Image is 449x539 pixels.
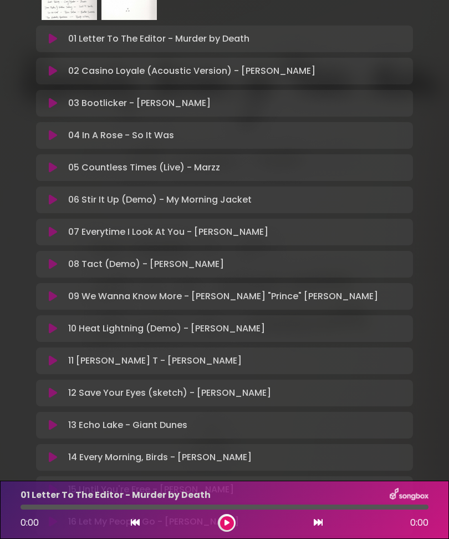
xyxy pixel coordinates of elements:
span: 0:00 [410,516,428,530]
p: 09 We Wanna Know More - [PERSON_NAME] "Prince" [PERSON_NAME] [68,290,378,303]
p: 14 Every Morning, Birds - [PERSON_NAME] [68,451,252,464]
p: 13 Echo Lake - Giant Dunes [68,419,187,432]
p: 07 Everytime I Look At You - [PERSON_NAME] [68,225,268,239]
p: 12 Save Your Eyes (sketch) - [PERSON_NAME] [68,386,271,400]
img: songbox-logo-white.png [390,488,428,502]
p: 02 Casino Loyale (Acoustic Version) - [PERSON_NAME] [68,64,315,78]
p: 06 Stir It Up (Demo) - My Morning Jacket [68,193,252,206]
p: 03 Bootlicker - [PERSON_NAME] [68,97,211,110]
p: 01 Letter To The Editor - Murder by Death [68,32,249,46]
p: 05 Countless Times (Live) - Marzz [68,161,220,174]
span: 0:00 [21,516,39,529]
p: 10 Heat Lightning (Demo) - [PERSON_NAME] [68,322,265,335]
p: 11 [PERSON_NAME] T - [PERSON_NAME] [68,354,242,367]
p: 01 Letter To The Editor - Murder by Death [21,488,211,502]
p: 08 Tact (Demo) - [PERSON_NAME] [68,258,224,271]
p: 04 In A Rose - So It Was [68,129,174,142]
